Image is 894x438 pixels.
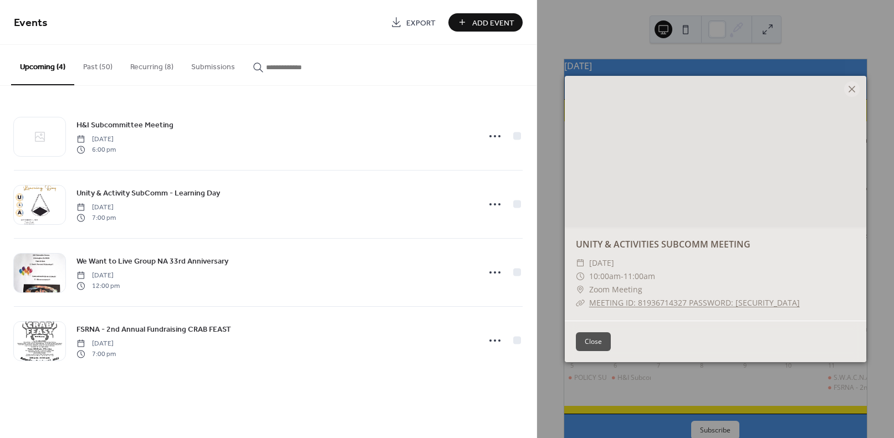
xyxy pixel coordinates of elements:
[624,271,655,281] span: 11:00am
[182,45,244,84] button: Submissions
[76,135,116,145] span: [DATE]
[448,13,523,32] button: Add Event
[576,283,585,296] div: ​
[576,238,750,250] a: UNITY & ACTIVITIES SUBCOMM MEETING
[76,213,116,223] span: 7:00 pm
[621,271,624,281] span: -
[576,296,585,310] div: ​
[76,203,116,213] span: [DATE]
[11,45,74,85] button: Upcoming (4)
[76,339,116,349] span: [DATE]
[74,45,121,84] button: Past (50)
[76,323,231,336] a: FSRNA - 2nd Annual Fundraising CRAB FEAST
[76,255,228,267] a: We Want to Live Group NA 33rd Anniversary
[76,281,120,291] span: 12:00 pm
[406,17,436,29] span: Export
[589,283,642,296] span: Zoom Meeting
[589,256,614,270] span: [DATE]
[76,188,220,199] span: Unity & Activity SubComm - Learning Day
[576,332,611,351] button: Close
[589,297,800,308] a: MEETING ID: 81936714327 PASSWORD: [SECURITY_DATA]
[76,187,220,199] a: Unity & Activity SubComm - Learning Day
[382,13,444,32] a: Export
[76,271,120,281] span: [DATE]
[76,118,173,131] a: H&I Subcommittee Meeting
[76,145,116,154] span: 6:00 pm
[576,256,585,270] div: ​
[121,45,182,84] button: Recurring (8)
[76,324,231,336] span: FSRNA - 2nd Annual Fundraising CRAB FEAST
[576,270,585,283] div: ​
[76,120,173,131] span: H&I Subcommittee Meeting
[76,256,228,267] span: We Want to Live Group NA 33rd Anniversary
[472,17,514,29] span: Add Event
[14,12,48,34] span: Events
[589,271,621,281] span: 10:00am
[76,349,116,359] span: 7:00 pm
